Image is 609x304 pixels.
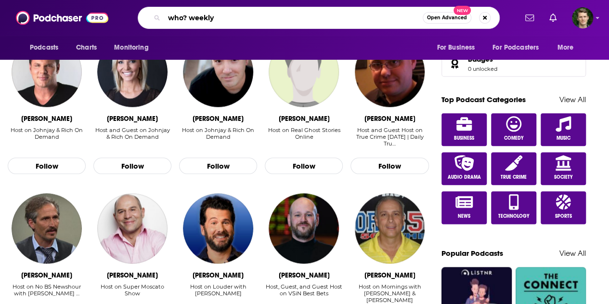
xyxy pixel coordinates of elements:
a: News [441,191,487,224]
a: 0 unlocked [468,66,497,72]
div: Host on Johnjay & Rich On Demand [8,127,86,140]
span: Logged in as drew.kilman [572,7,593,28]
div: Host on Super Moscato Show [93,283,171,304]
div: Host on Mornings with Greg & Eli [350,283,428,304]
div: Host on Johnjay & Rich On Demand [179,127,257,147]
div: Wes Reynolds [278,271,329,279]
div: Host on Johnjay & Rich On Demand [179,127,257,140]
div: Host and Guest on Johnjay & Rich On Demand [93,127,171,140]
div: Greg Gaston [364,271,415,279]
span: New [454,6,471,15]
span: Podcasts [30,41,58,54]
a: Podchaser - Follow, Share and Rate Podcasts [16,9,108,27]
span: Society [554,174,573,180]
div: Tony Brueski [364,115,415,123]
img: Kyle Unfug [97,37,168,107]
span: Monitoring [114,41,148,54]
a: Show notifications dropdown [521,10,538,26]
a: Charts [70,39,103,57]
button: open menu [430,39,487,57]
div: Host on Mornings with [PERSON_NAME] & [PERSON_NAME] [350,283,428,304]
span: More [557,41,574,54]
a: Popular Podcasts [441,249,503,258]
span: News [458,213,470,219]
img: Greg Gaston [355,193,425,264]
span: For Business [437,41,475,54]
button: Follow [93,158,171,174]
div: Host on Johnjay & Rich On Demand [8,127,86,147]
a: View All [559,95,586,104]
span: Comedy [504,135,524,141]
a: Top Podcast Categories [441,95,526,104]
span: Music [557,135,570,141]
button: Follow [265,158,343,174]
div: Host on Real Ghost Stories Online [265,127,343,140]
div: Host on Super Moscato Show [93,283,171,297]
img: Tony Brueski [355,37,425,107]
div: Host on No BS Newshour with Charlie … [8,283,86,304]
div: Host and Guest Host on True Crime Today | Daily Tru… [350,127,428,147]
button: open menu [107,39,161,57]
button: open menu [551,39,586,57]
span: Open Advanced [427,15,467,20]
img: Wes Reynolds [269,193,339,264]
div: Kyle Unfug [107,115,158,123]
div: Steven Crowder [193,271,244,279]
img: User Profile [572,7,593,28]
div: Carol Hughes [278,115,329,123]
div: Host on No BS Newshour with [PERSON_NAME] … [8,283,86,297]
a: Audio Drama [441,152,487,185]
div: Host and Guest on Johnjay & Rich On Demand [93,127,171,147]
span: Charts [76,41,97,54]
a: True Crime [491,152,536,185]
div: Host, Guest, and Guest Host on VSiN Best Bets [265,283,343,297]
img: Rich Berra [183,37,253,107]
a: Sports [541,191,586,224]
div: Vincent Moscato [107,271,158,279]
button: open menu [486,39,553,57]
a: Badges [445,57,464,70]
img: Johnjay Van Es [12,37,82,107]
div: Search podcasts, credits, & more... [138,7,500,29]
a: Show notifications dropdown [545,10,560,26]
button: Show profile menu [572,7,593,28]
div: Host on Real Ghost Stories Online [265,127,343,147]
div: Rich Berra [193,115,244,123]
button: Follow [8,158,86,174]
button: open menu [23,39,71,57]
img: Charlie LeDuff [12,193,82,264]
span: For Podcasters [492,41,539,54]
a: Society [541,152,586,185]
button: Open AdvancedNew [423,12,471,24]
div: Host on Louder with [PERSON_NAME] [179,283,257,297]
a: Business [441,113,487,146]
img: Carol Hughes [269,37,339,107]
img: Vincent Moscato [97,193,168,264]
a: View All [559,249,586,258]
div: Host, Guest, and Guest Host on VSiN Best Bets [265,283,343,304]
div: Host and Guest Host on True Crime [DATE] | Daily Tru… [350,127,428,147]
a: Music [541,113,586,146]
a: Technology [491,191,536,224]
span: Sports [555,213,572,219]
span: True Crime [501,174,527,180]
button: Follow [350,158,428,174]
img: Steven Crowder [183,193,253,264]
span: Business [454,135,474,141]
div: Charlie LeDuff [21,271,72,279]
a: Comedy [491,113,536,146]
span: Audio Drama [447,174,480,180]
input: Search podcasts, credits, & more... [164,10,423,26]
div: Host on Louder with Crowder [179,283,257,304]
span: Badges [441,51,586,77]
